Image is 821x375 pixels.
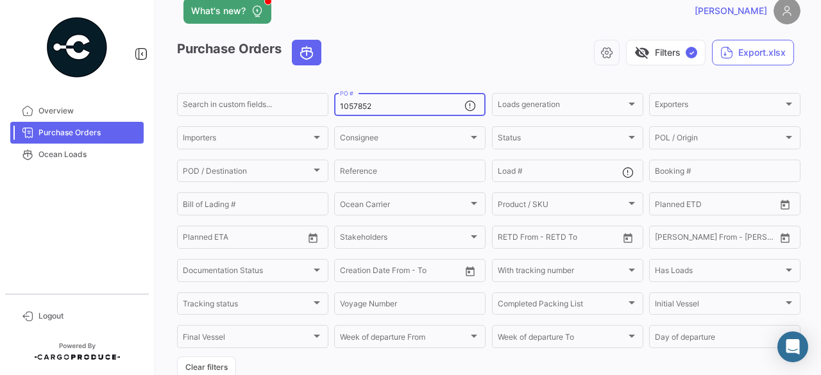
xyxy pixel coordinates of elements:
span: Status [498,135,626,144]
span: Purchase Orders [38,127,139,138]
span: Day of departure [655,335,783,344]
span: Week of departure To [498,335,626,344]
input: To [525,235,582,244]
span: Completed Packing List [498,301,626,310]
span: Has Loads [655,268,783,277]
span: visibility_off [634,45,650,60]
span: [PERSON_NAME] [695,4,767,17]
span: Initial Vessel [655,301,783,310]
span: Ocean Loads [38,149,139,160]
span: Stakeholders [340,235,468,244]
a: Overview [10,100,144,122]
span: Tracking status [183,301,311,310]
div: Abrir Intercom Messenger [777,331,808,362]
span: What's new? [191,4,246,17]
span: Exporters [655,102,783,111]
button: Export.xlsx [712,40,794,65]
a: Purchase Orders [10,122,144,144]
input: To [682,201,740,210]
span: Ocean Carrier [340,201,468,210]
span: Importers [183,135,311,144]
input: From [183,235,201,244]
input: From [498,235,516,244]
span: Consignee [340,135,468,144]
button: Open calendar [775,195,795,214]
img: powered-by.png [45,15,109,79]
span: POD / Destination [183,169,311,178]
span: Loads generation [498,102,626,111]
h3: Purchase Orders [177,40,325,65]
input: To [367,268,425,277]
span: Documentation Status [183,268,311,277]
input: From [655,235,673,244]
span: Overview [38,105,139,117]
button: visibility_offFilters✓ [626,40,706,65]
a: Ocean Loads [10,144,144,165]
button: Open calendar [775,228,795,247]
span: Final Vessel [183,335,311,344]
input: From [340,268,358,277]
input: From [655,201,673,210]
span: Logout [38,310,139,322]
button: Open calendar [461,262,480,281]
span: POL / Origin [655,135,783,144]
span: ✓ [686,47,697,58]
span: Product / SKU [498,201,626,210]
input: To [682,235,740,244]
input: To [210,235,267,244]
button: Open calendar [303,228,323,247]
button: Open calendar [618,228,638,247]
span: With tracking number [498,268,626,277]
button: Ocean [292,40,321,65]
span: Week of departure From [340,335,468,344]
